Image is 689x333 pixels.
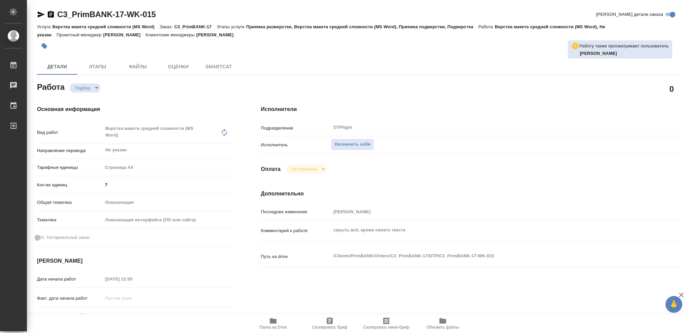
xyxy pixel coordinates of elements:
[217,24,246,29] p: Этапы услуги
[246,24,478,29] p: Приемка разверстки, Верстка макета средней сложности (MS Word), Приемка подверстки, Подверстка
[37,164,103,171] p: Тарифные единицы
[261,209,331,215] p: Последнее изменение
[580,51,617,56] b: [PERSON_NAME]
[103,274,161,284] input: Пустое поле
[261,142,331,148] p: Исполнитель
[289,166,319,172] button: Не оплачена
[47,234,89,241] span: Нотариальный заказ
[174,24,217,29] p: C3_PrimBANK-17
[478,24,495,29] p: Работа
[312,325,347,330] span: Скопировать бриф
[203,63,235,71] span: SmartCat
[331,250,647,262] textarea: /Clients/PrimBANK/Orders/C3_PrimBANK-17/DTP/C3_PrimBANK-17-WK-015
[103,180,234,190] input: ✎ Введи что-нибудь
[358,314,414,333] button: Скопировать мини-бриф
[37,295,103,302] p: Факт. дата начала работ
[665,296,682,313] button: 🙏
[331,224,647,236] textarea: скрыть всё, кроме синего текста
[363,325,409,330] span: Скопировать мини-бриф
[162,63,194,71] span: Оценки
[261,105,682,113] h4: Исполнители
[245,314,301,333] button: Папка на Drive
[57,32,103,37] p: Проектный менеджер
[47,10,55,18] button: Скопировать ссылку
[414,314,471,333] button: Обновить файлы
[52,24,159,29] p: Верстка макета средней сложности (MS Word)
[146,32,196,37] p: Клиентские менеджеры
[122,63,154,71] span: Файлы
[103,214,234,226] div: Локализация интерфейса (ПО или сайта)
[335,141,370,148] span: Назначить себя
[103,32,146,37] p: [PERSON_NAME]
[70,83,101,92] div: Подбор
[261,227,331,234] p: Комментарий к работе
[73,85,93,91] button: Подбор
[103,293,161,303] input: Пустое поле
[103,162,234,173] div: Страница А4
[37,24,52,29] p: Услуга
[301,314,358,333] button: Скопировать бриф
[580,50,669,57] p: Носкова Анна
[37,10,45,18] button: Скопировать ссылку для ЯМессенджера
[37,39,52,53] button: Добавить тэг
[37,312,103,319] p: Срок завершения работ
[261,253,331,260] p: Путь на drive
[37,217,103,223] p: Тематика
[41,63,73,71] span: Детали
[579,43,669,49] p: Работу также просматривает пользователь
[37,199,103,206] p: Общая тематика
[261,165,281,173] h4: Оплата
[427,325,459,330] span: Обновить файлы
[196,32,239,37] p: [PERSON_NAME]
[37,276,103,283] p: Дата начала работ
[37,182,103,188] p: Кол-во единиц
[37,257,234,265] h4: [PERSON_NAME]
[669,83,674,95] h2: 0
[37,105,234,113] h4: Основная информация
[331,139,374,150] button: Назначить себя
[57,10,156,19] a: C3_PrimBANK-17-WK-015
[596,11,663,18] span: [PERSON_NAME] детали заказа
[103,311,161,321] input: Пустое поле
[37,129,103,136] p: Вид работ
[159,24,174,29] p: Заказ:
[261,125,331,132] p: Подразделение
[103,197,234,208] div: Локализация
[37,80,65,92] h2: Работа
[259,325,287,330] span: Папка на Drive
[81,63,114,71] span: Этапы
[286,164,327,174] div: Подбор
[331,207,647,217] input: Пустое поле
[668,297,680,311] span: 🙏
[37,147,103,154] p: Направление перевода
[261,190,682,198] h4: Дополнительно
